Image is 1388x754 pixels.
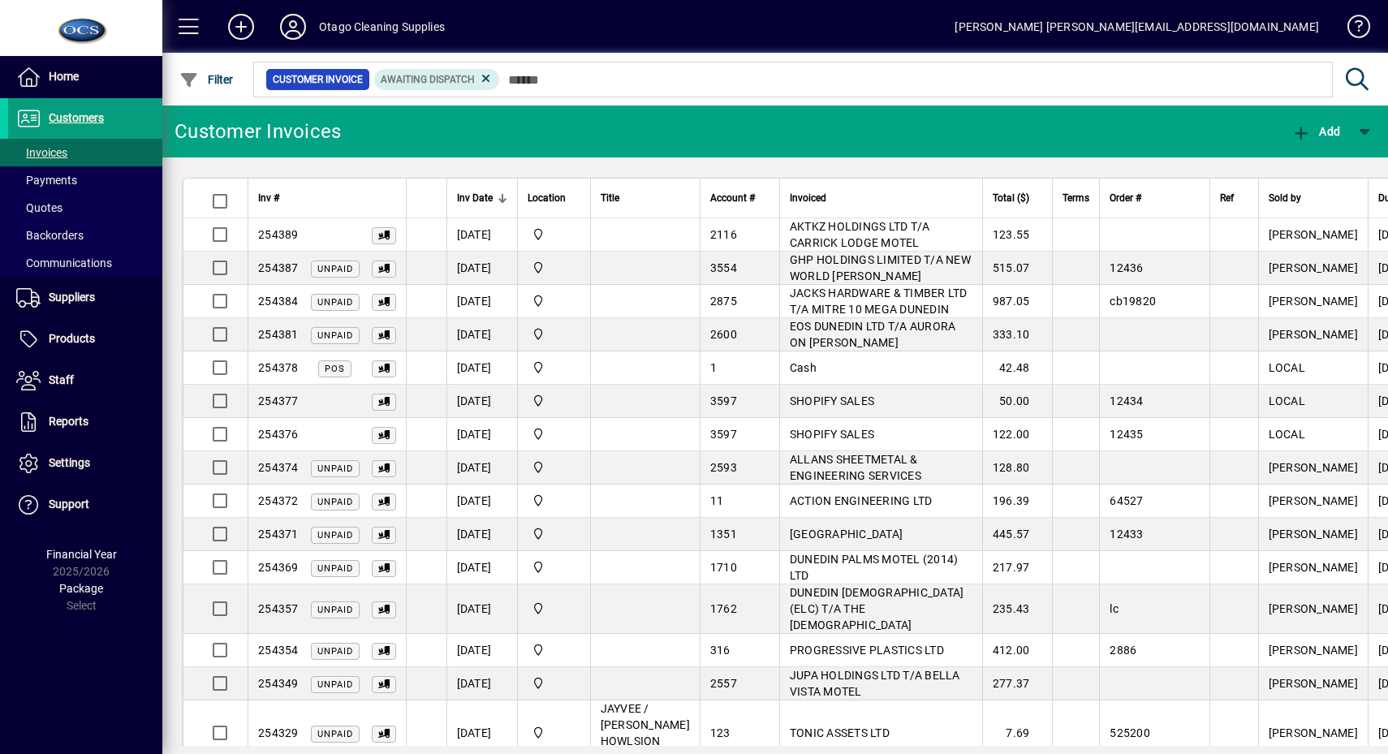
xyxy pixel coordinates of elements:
span: 525200 [1110,726,1150,739]
span: Unpaid [317,330,353,341]
span: 64527 [1110,494,1143,507]
span: [PERSON_NAME] [1269,228,1358,241]
span: 254371 [258,528,299,541]
span: Invoiced [790,189,826,207]
div: Inv Date [457,189,507,207]
span: JACKS HARDWARE & TIMBER LTD T/A MITRE 10 MEGA DUNEDIN [790,287,968,316]
td: [DATE] [446,485,517,518]
span: JUPA HOLDINGS LTD T/A BELLA VISTA MOTEL [790,669,960,698]
span: GHP HOLDINGS LIMITED T/A NEW WORLD [PERSON_NAME] [790,253,971,282]
span: Unpaid [317,264,353,274]
span: Head Office [528,724,580,742]
span: 254374 [258,461,299,474]
span: 254384 [258,295,299,308]
span: 12434 [1110,394,1143,407]
span: Head Office [528,558,580,576]
td: [DATE] [446,385,517,418]
span: Awaiting Dispatch [381,74,475,85]
span: Head Office [528,226,580,243]
span: Head Office [528,459,580,476]
span: LOCAL [1269,428,1305,441]
span: Head Office [528,525,580,543]
a: Reports [8,402,162,442]
td: 50.00 [982,385,1053,418]
span: Order # [1110,189,1141,207]
span: [PERSON_NAME] [1269,602,1358,615]
button: Profile [267,12,319,41]
span: [PERSON_NAME] [1269,461,1358,474]
td: 217.97 [982,551,1053,584]
div: Otago Cleaning Supplies [319,14,445,40]
span: cb19820 [1110,295,1156,308]
div: Title [601,189,690,207]
td: [DATE] [446,584,517,634]
span: Cash [790,361,817,374]
span: 1762 [710,602,737,615]
span: Filter [179,73,234,86]
td: [DATE] [446,351,517,385]
a: Support [8,485,162,525]
span: Home [49,70,79,83]
div: Ref [1220,189,1248,207]
td: [DATE] [446,518,517,551]
span: AKTKZ HOLDINGS LTD T/A CARRICK LODGE MOTEL [790,220,930,249]
span: 2600 [710,328,737,341]
span: Unpaid [317,530,353,541]
span: 3597 [710,394,737,407]
td: 122.00 [982,418,1053,451]
div: Inv # [258,189,396,207]
span: Unpaid [317,497,353,507]
span: Payments [16,174,77,187]
span: [PERSON_NAME] [1269,528,1358,541]
span: 254378 [258,361,299,374]
td: [DATE] [446,451,517,485]
span: Unpaid [317,297,353,308]
td: 277.37 [982,667,1053,700]
span: Unpaid [317,463,353,474]
a: Invoices [8,139,162,166]
span: Terms [1063,189,1089,207]
a: Products [8,319,162,360]
span: Unpaid [317,605,353,615]
button: Filter [175,65,238,94]
span: POS [325,364,345,374]
span: Sold by [1269,189,1301,207]
span: [PERSON_NAME] [1269,726,1358,739]
span: 11 [710,494,724,507]
span: Head Office [528,392,580,410]
span: Settings [49,456,90,469]
span: Add [1291,125,1340,138]
span: Account # [710,189,755,207]
span: Customers [49,111,104,124]
td: 515.07 [982,252,1053,285]
a: Quotes [8,194,162,222]
span: 316 [710,644,731,657]
span: Ref [1220,189,1234,207]
span: 12435 [1110,428,1143,441]
span: Support [49,498,89,511]
span: 2875 [710,295,737,308]
td: 128.80 [982,451,1053,485]
span: 254329 [258,726,299,739]
a: Knowledge Base [1335,3,1368,56]
span: Location [528,189,566,207]
span: 254349 [258,677,299,690]
td: 987.05 [982,285,1053,318]
mat-chip: Dispatch Status: Awaiting Dispatch [374,69,500,90]
td: [DATE] [446,418,517,451]
span: Title [601,189,619,207]
td: [DATE] [446,218,517,252]
span: Head Office [528,425,580,443]
a: Payments [8,166,162,194]
span: [PERSON_NAME] [1269,261,1358,274]
span: 3554 [710,261,737,274]
div: Account # [710,189,769,207]
span: 1351 [710,528,737,541]
button: Add [215,12,267,41]
span: Unpaid [317,679,353,690]
span: 1 [710,361,717,374]
span: Head Office [528,641,580,659]
span: TONIC ASSETS LTD [790,726,890,739]
span: DUNEDIN [DEMOGRAPHIC_DATA](ELC) T/A THE [DEMOGRAPHIC_DATA] [790,586,964,631]
span: 254357 [258,602,299,615]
